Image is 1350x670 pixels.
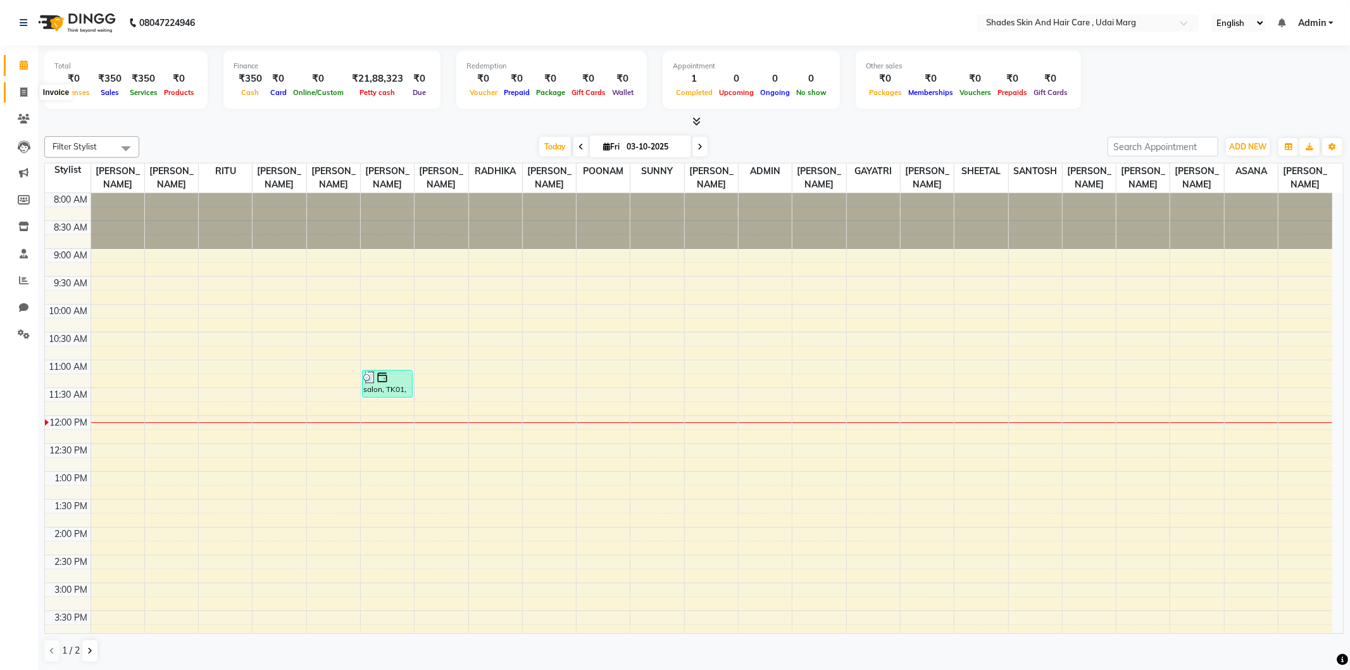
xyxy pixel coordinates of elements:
[53,141,97,151] span: Filter Stylist
[267,88,290,97] span: Card
[466,88,501,97] span: Voucher
[52,193,91,206] div: 8:00 AM
[161,72,197,86] div: ₹0
[52,249,91,262] div: 9:00 AM
[145,163,198,193] span: [PERSON_NAME]
[199,163,252,179] span: RITU
[1108,137,1218,156] input: Search Appointment
[568,72,609,86] div: ₹0
[630,163,684,179] span: SUNNY
[757,72,793,86] div: 0
[1030,88,1071,97] span: Gift Cards
[539,137,571,156] span: Today
[93,72,127,86] div: ₹350
[54,72,93,86] div: ₹0
[97,88,122,97] span: Sales
[53,611,91,624] div: 3:30 PM
[53,500,91,513] div: 1:30 PM
[62,644,80,657] span: 1 / 2
[1030,72,1071,86] div: ₹0
[501,72,533,86] div: ₹0
[357,88,399,97] span: Petty cash
[53,472,91,485] div: 1:00 PM
[1170,163,1223,193] span: [PERSON_NAME]
[673,88,716,97] span: Completed
[1225,163,1278,179] span: ASANA
[523,163,576,193] span: [PERSON_NAME]
[994,88,1030,97] span: Prepaids
[956,88,994,97] span: Vouchers
[161,88,197,97] span: Products
[234,61,430,72] div: Finance
[866,61,1071,72] div: Other sales
[52,277,91,290] div: 9:30 AM
[685,163,738,193] span: [PERSON_NAME]
[239,88,263,97] span: Cash
[866,72,905,86] div: ₹0
[1116,163,1170,193] span: [PERSON_NAME]
[91,163,144,193] span: [PERSON_NAME]
[45,163,91,177] div: Stylist
[577,163,630,179] span: POONAM
[1063,163,1116,193] span: [PERSON_NAME]
[290,88,347,97] span: Online/Custom
[533,88,568,97] span: Package
[623,137,686,156] input: 2025-10-03
[47,444,91,457] div: 12:30 PM
[40,85,72,100] div: Invoice
[290,72,347,86] div: ₹0
[792,163,846,193] span: [PERSON_NAME]
[307,163,360,193] span: [PERSON_NAME]
[267,72,290,86] div: ₹0
[609,88,637,97] span: Wallet
[466,72,501,86] div: ₹0
[53,528,91,541] div: 2:00 PM
[1278,163,1332,193] span: [PERSON_NAME]
[1298,16,1326,30] span: Admin
[409,88,429,97] span: Due
[47,416,91,429] div: 12:00 PM
[127,72,161,86] div: ₹350
[793,88,830,97] span: No show
[47,360,91,374] div: 11:00 AM
[415,163,468,193] span: [PERSON_NAME]
[994,72,1030,86] div: ₹0
[501,88,533,97] span: Prepaid
[1229,142,1266,151] span: ADD NEW
[533,72,568,86] div: ₹0
[139,5,195,41] b: 08047224946
[609,72,637,86] div: ₹0
[52,221,91,234] div: 8:30 AM
[716,72,757,86] div: 0
[53,555,91,569] div: 2:30 PM
[847,163,900,179] span: GAYATRI
[1226,138,1270,156] button: ADD NEW
[361,163,414,193] span: [PERSON_NAME]
[600,142,623,151] span: Fri
[469,163,522,179] span: RADHIKA
[866,88,905,97] span: Packages
[673,72,716,86] div: 1
[234,72,267,86] div: ₹350
[568,88,609,97] span: Gift Cards
[53,583,91,597] div: 3:00 PM
[716,88,757,97] span: Upcoming
[47,332,91,346] div: 10:30 AM
[954,163,1008,179] span: SHEETAL
[905,88,956,97] span: Memberships
[793,72,830,86] div: 0
[363,370,412,397] div: salon, TK01, 11:10 AM-11:40 AM, HAIR CUT (WITH WASH)
[466,61,637,72] div: Redemption
[347,72,408,86] div: ₹21,88,323
[408,72,430,86] div: ₹0
[956,72,994,86] div: ₹0
[1009,163,1062,179] span: SANTOSH
[673,61,830,72] div: Appointment
[32,5,119,41] img: logo
[253,163,306,193] span: [PERSON_NAME]
[54,61,197,72] div: Total
[757,88,793,97] span: Ongoing
[127,88,161,97] span: Services
[739,163,792,179] span: ADMIN
[47,388,91,401] div: 11:30 AM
